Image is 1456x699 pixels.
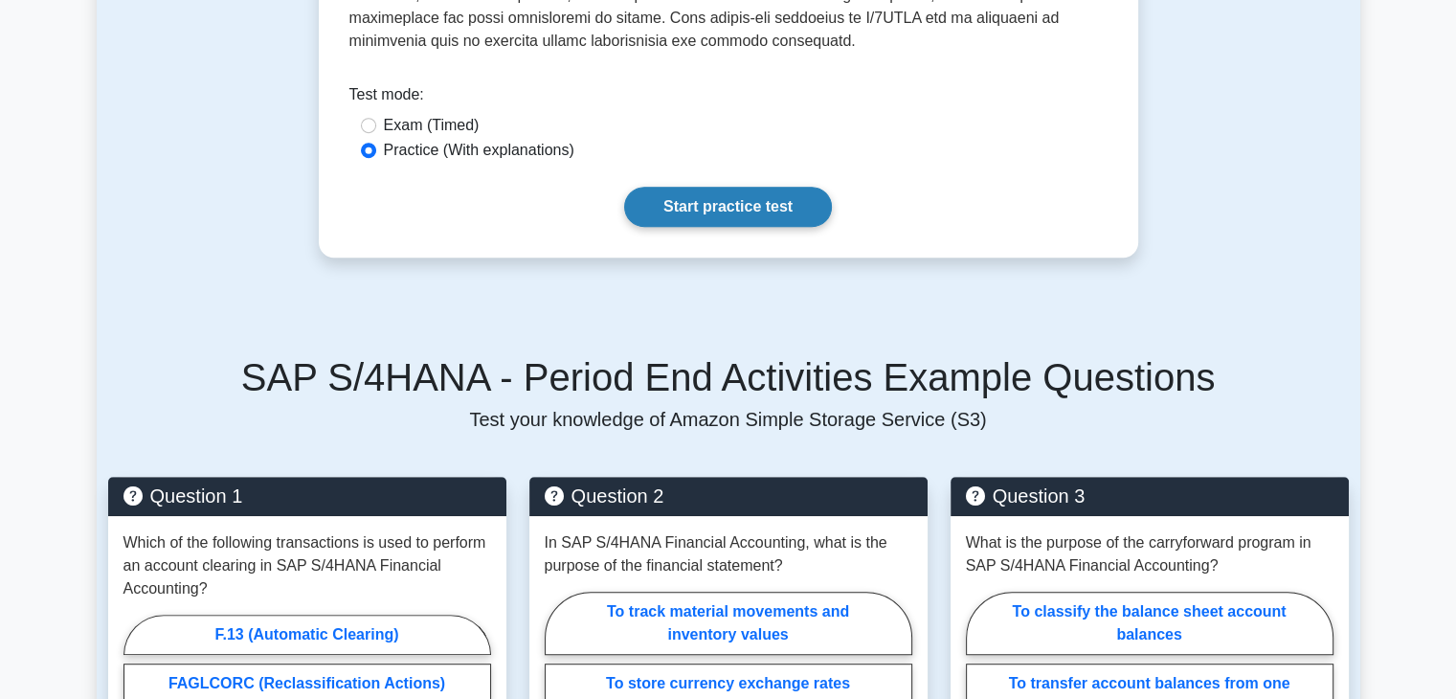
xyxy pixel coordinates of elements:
[545,531,912,577] p: In SAP S/4HANA Financial Accounting, what is the purpose of the financial statement?
[384,114,480,137] label: Exam (Timed)
[108,354,1349,400] h5: SAP S/4HANA - Period End Activities Example Questions
[123,485,491,507] h5: Question 1
[123,615,491,655] label: F.13 (Automatic Clearing)
[349,83,1108,114] div: Test mode:
[545,592,912,655] label: To track material movements and inventory values
[966,592,1333,655] label: To classify the balance sheet account balances
[966,485,1333,507] h5: Question 3
[384,139,574,162] label: Practice (With explanations)
[966,531,1333,577] p: What is the purpose of the carryforward program in SAP S/4HANA Financial Accounting?
[545,485,912,507] h5: Question 2
[108,408,1349,431] p: Test your knowledge of Amazon Simple Storage Service (S3)
[624,187,832,227] a: Start practice test
[123,531,491,600] p: Which of the following transactions is used to perform an account clearing in SAP S/4HANA Financi...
